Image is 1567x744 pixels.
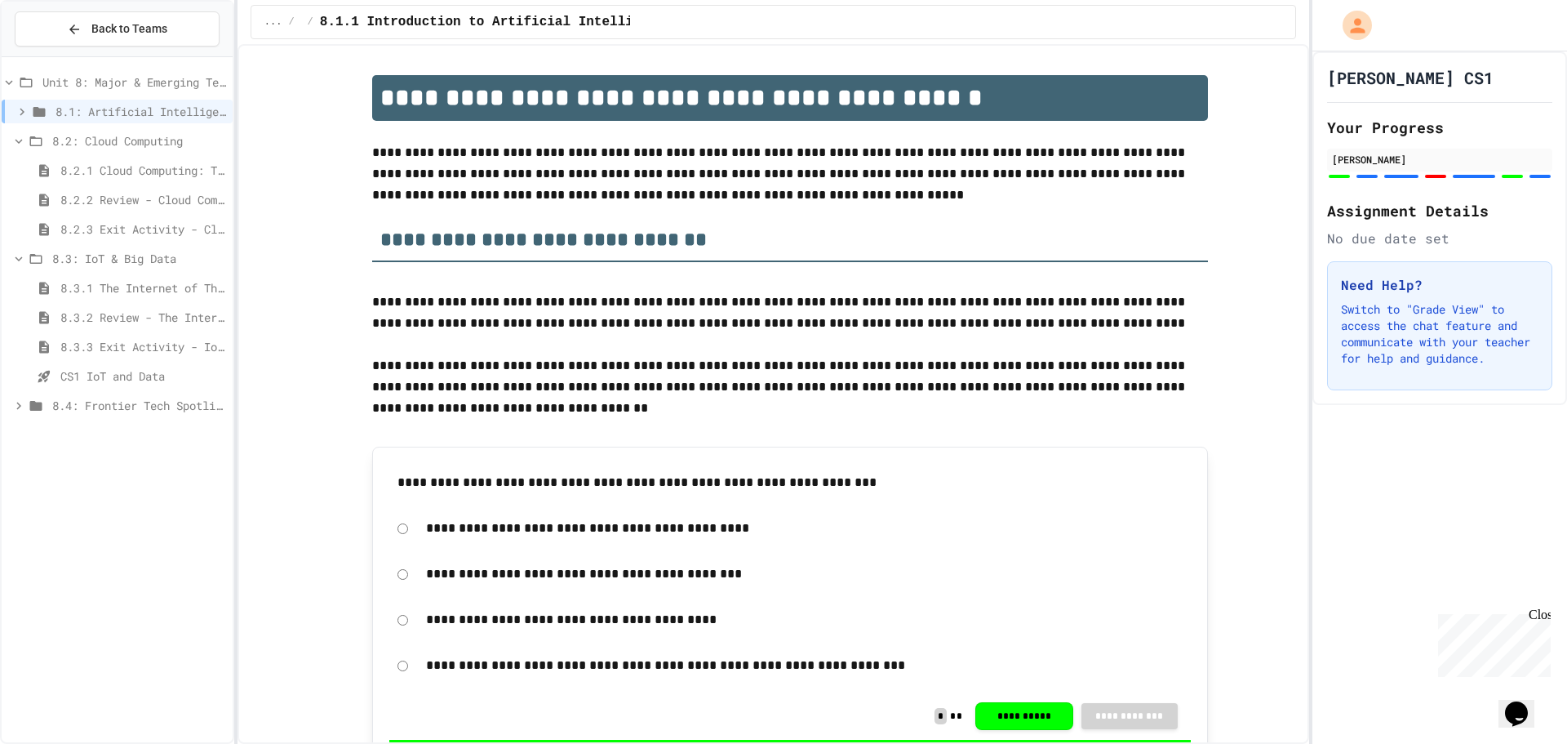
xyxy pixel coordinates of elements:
[1341,301,1538,367] p: Switch to "Grade View" to access the chat feature and communicate with your teacher for help and ...
[52,250,226,267] span: 8.3: IoT & Big Data
[308,16,313,29] span: /
[1498,679,1551,728] iframe: chat widget
[60,221,226,238] span: 8.2.3 Exit Activity - Cloud Service Detective
[264,16,282,29] span: ...
[288,16,294,29] span: /
[55,103,226,120] span: 8.1: Artificial Intelligence Basics
[320,12,673,32] span: 8.1.1 Introduction to Artificial Intelligence
[60,338,226,355] span: 8.3.3 Exit Activity - IoT Data Detective Challenge
[60,368,226,385] span: CS1 IoT and Data
[1327,116,1552,139] h2: Your Progress
[52,132,226,149] span: 8.2: Cloud Computing
[1341,275,1538,295] h3: Need Help?
[1332,152,1547,167] div: [PERSON_NAME]
[52,397,226,414] span: 8.4: Frontier Tech Spotlight
[15,11,220,47] button: Back to Teams
[1432,608,1551,677] iframe: chat widget
[1327,199,1552,222] h2: Assignment Details
[42,74,226,91] span: Unit 8: Major & Emerging Technologies
[1327,66,1494,89] h1: [PERSON_NAME] CS1
[91,20,167,38] span: Back to Teams
[60,309,226,326] span: 8.3.2 Review - The Internet of Things and Big Data
[60,191,226,208] span: 8.2.2 Review - Cloud Computing
[1325,7,1376,44] div: My Account
[7,7,113,104] div: Chat with us now!Close
[1327,229,1552,248] div: No due date set
[60,162,226,179] span: 8.2.1 Cloud Computing: Transforming the Digital World
[60,279,226,296] span: 8.3.1 The Internet of Things and Big Data: Our Connected Digital World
